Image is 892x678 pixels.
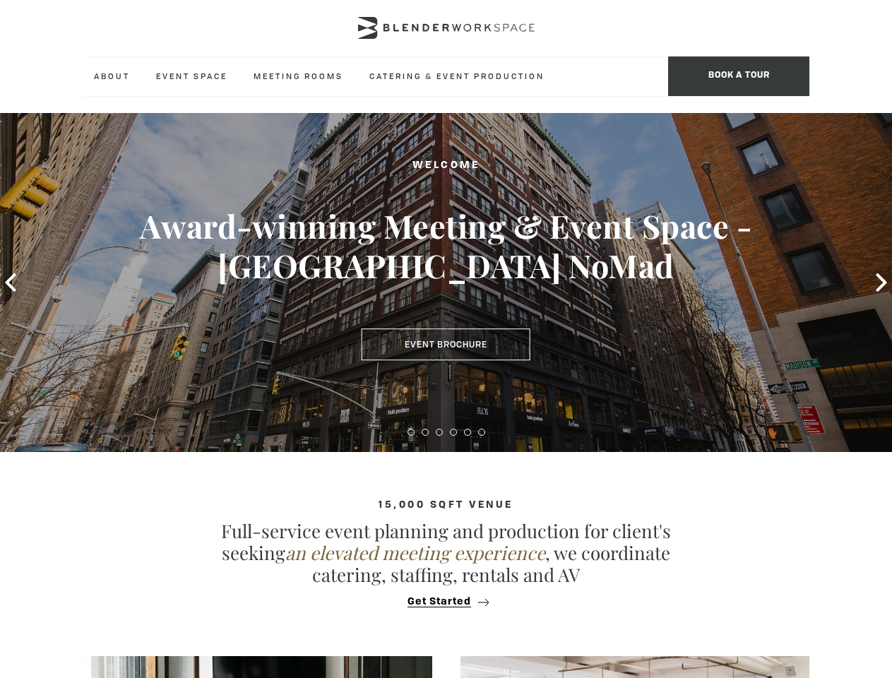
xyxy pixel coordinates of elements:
[44,157,848,174] h2: Welcome
[362,328,530,361] a: Event Brochure
[44,206,848,285] h3: Award-winning Meeting & Event Space - [GEOGRAPHIC_DATA] NoMad
[358,56,556,95] a: Catering & Event Production
[242,56,355,95] a: Meeting Rooms
[83,56,141,95] a: About
[403,595,489,608] button: Get Started
[668,56,809,96] span: Book a tour
[145,56,239,95] a: Event Space
[285,540,545,565] em: an elevated meeting experience
[83,499,809,511] h4: 15,000 sqft venue
[199,520,694,586] p: Full-service event planning and production for client's seeking , we coordinate catering, staffin...
[408,597,471,607] span: Get Started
